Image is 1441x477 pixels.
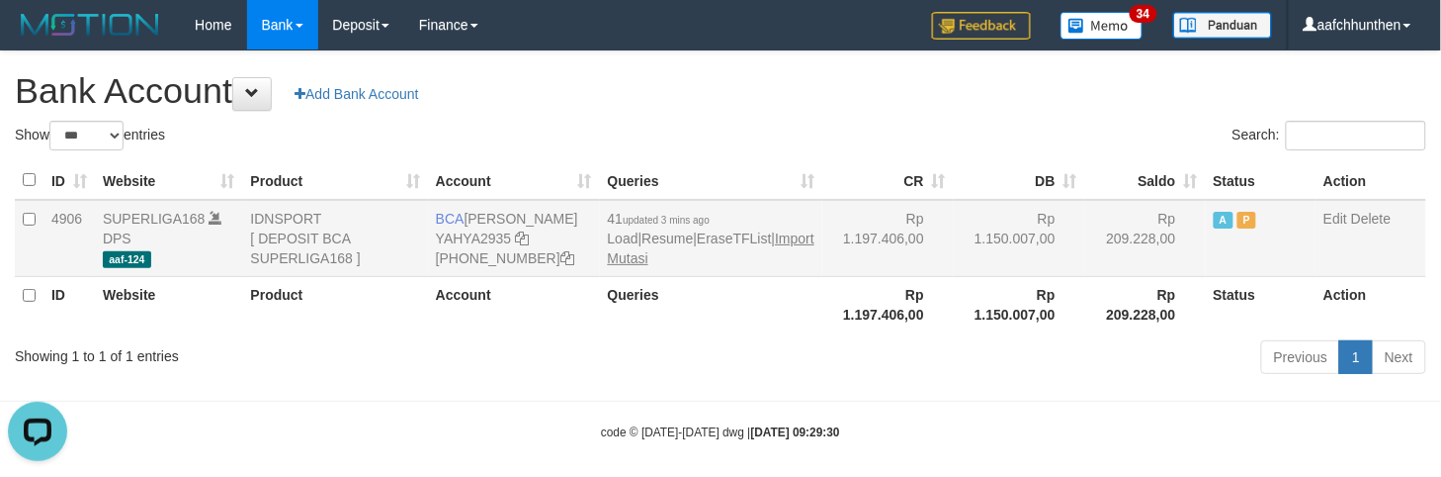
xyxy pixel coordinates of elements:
[8,8,67,67] button: Open LiveChat chat widget
[954,200,1085,277] td: Rp 1.150.007,00
[49,121,124,150] select: Showentries
[932,12,1031,40] img: Feedback.jpg
[1085,200,1206,277] td: Rp 209.228,00
[436,231,512,246] a: YAHYA2935
[623,215,710,226] span: updated 3 mins ago
[103,251,151,268] span: aaf-124
[43,200,95,277] td: 4906
[608,211,710,227] span: 41
[608,211,814,266] span: | | |
[1206,161,1316,200] th: Status
[1237,212,1257,229] span: Paused
[428,200,600,277] td: [PERSON_NAME] [PHONE_NUMBER]
[428,276,600,333] th: Account
[515,231,529,246] a: Copy YAHYA2935 to clipboard
[1372,340,1426,374] a: Next
[1315,276,1426,333] th: Action
[15,71,1426,111] h1: Bank Account
[242,161,427,200] th: Product: activate to sort column ascending
[436,211,465,227] span: BCA
[428,161,600,200] th: Account: activate to sort column ascending
[822,200,954,277] td: Rp 1.197.406,00
[751,426,840,439] strong: [DATE] 09:29:30
[641,231,693,246] a: Resume
[600,161,822,200] th: Queries: activate to sort column ascending
[1315,161,1426,200] th: Action
[1206,276,1316,333] th: Status
[1085,161,1206,200] th: Saldo: activate to sort column ascending
[822,161,954,200] th: CR: activate to sort column ascending
[560,250,574,266] a: Copy 4062301272 to clipboard
[954,161,1085,200] th: DB: activate to sort column ascending
[15,10,165,40] img: MOTION_logo.png
[103,211,206,227] a: SUPERLIGA168
[242,200,427,277] td: IDNSPORT [ DEPOSIT BCA SUPERLIGA168 ]
[242,276,427,333] th: Product
[1085,276,1206,333] th: Rp 209.228,00
[95,276,243,333] th: Website
[43,276,95,333] th: ID
[697,231,771,246] a: EraseTFList
[608,231,638,246] a: Load
[1130,5,1156,23] span: 34
[95,200,243,277] td: DPS
[15,121,165,150] label: Show entries
[1214,212,1233,229] span: Active
[1261,340,1340,374] a: Previous
[95,161,243,200] th: Website: activate to sort column ascending
[954,276,1085,333] th: Rp 1.150.007,00
[1232,121,1426,150] label: Search:
[1339,340,1373,374] a: 1
[282,77,431,111] a: Add Bank Account
[1286,121,1426,150] input: Search:
[1351,211,1391,227] a: Delete
[43,161,95,200] th: ID: activate to sort column ascending
[1060,12,1144,40] img: Button%20Memo.svg
[600,276,822,333] th: Queries
[1173,12,1272,39] img: panduan.png
[601,426,840,439] small: code © [DATE]-[DATE] dwg |
[822,276,954,333] th: Rp 1.197.406,00
[15,338,586,366] div: Showing 1 to 1 of 1 entries
[1323,211,1347,227] a: Edit
[608,231,814,266] a: Import Mutasi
